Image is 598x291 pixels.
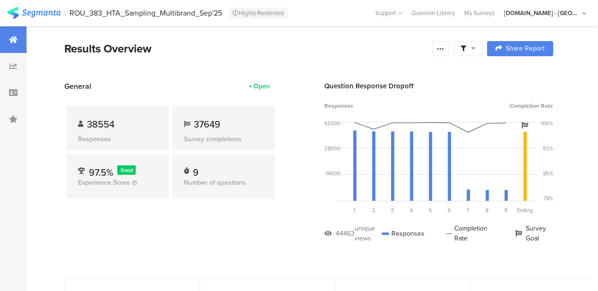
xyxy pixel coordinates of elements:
div: [DOMAIN_NAME] - [GEOGRAPHIC_DATA] [504,9,580,17]
span: 38554 [87,117,114,131]
a: My Surveys [459,9,499,17]
div: Open [253,81,270,91]
div: 85% [543,170,553,177]
a: Question Library [407,9,459,17]
div: Responses [78,134,157,144]
div: 14000 [326,170,340,177]
div: 100% [541,120,553,127]
div: | [64,8,66,18]
span: 5 [429,206,432,214]
div: Completion Rate [446,223,494,243]
div: unique views [355,223,381,243]
div: Ending [515,206,534,214]
span: 37649 [194,117,220,131]
span: Good [121,166,133,174]
div: 92% [543,145,553,152]
span: 2 [372,206,375,214]
span: 4 [410,206,413,214]
span: 97.5% [89,165,113,180]
i: Survey Goal [521,122,528,128]
div: ROU_383_HTA_Sampling_Multibrand_Sep'25 [69,9,222,17]
div: 42000 [324,120,340,127]
span: Completion Rate [510,102,553,110]
div: Question Response Dropoff [324,81,553,91]
span: 7 [467,206,469,214]
div: 9 [193,165,199,175]
div: Responses [381,223,425,243]
span: Share Report [506,45,545,52]
span: Number of questions [184,178,246,188]
div: Support [375,6,402,20]
div: Survey completions [184,134,263,144]
span: 1 [354,206,355,214]
span: 9 [504,206,508,214]
div: 78% [544,195,553,202]
div: 44463 [336,229,355,239]
div: 28000 [324,145,340,152]
span: 3 [391,206,394,214]
div: Results Overview [64,40,427,57]
img: segmanta logo [7,7,61,19]
span: 8 [485,206,488,214]
div: Survey Goal [515,223,553,243]
span: Responses [324,102,353,110]
span: Experience Score [78,178,130,188]
span: 6 [448,206,451,214]
div: Highly Restricted [229,8,288,19]
span: General [64,81,91,92]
